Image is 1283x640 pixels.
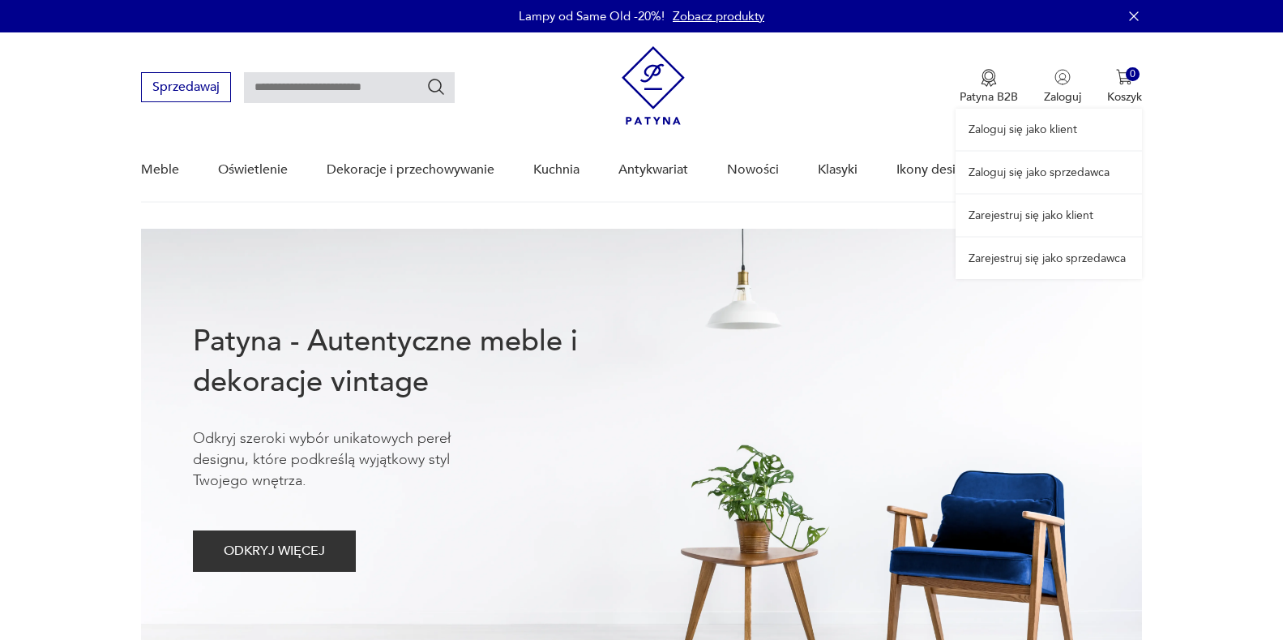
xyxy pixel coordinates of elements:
button: ODKRYJ WIĘCEJ [193,530,356,572]
a: Kuchnia [533,139,579,201]
a: Zaloguj się jako sprzedawca [956,152,1142,193]
a: Nowości [727,139,779,201]
p: Koszyk [1107,89,1142,105]
a: Meble [141,139,179,201]
a: Sprzedawaj [141,83,231,94]
h1: Patyna - Autentyczne meble i dekoracje vintage [193,321,631,402]
button: Sprzedawaj [141,72,231,102]
button: Szukaj [426,77,446,97]
p: Odkryj szeroki wybór unikatowych pereł designu, które podkreślą wyjątkowy styl Twojego wnętrza. [193,428,501,492]
a: Zaloguj się jako klient [956,109,1142,150]
a: Ikony designu [896,139,978,201]
a: Dekoracje i przechowywanie [327,139,494,201]
img: Patyna - sklep z meblami i dekoracjami vintage [622,46,685,125]
a: Zarejestruj się jako klient [956,195,1142,236]
p: Lampy od Same Old -20%! [519,8,665,24]
a: ODKRYJ WIĘCEJ [193,547,356,558]
a: Klasyki [818,139,857,201]
a: Antykwariat [618,139,688,201]
a: Oświetlenie [218,139,288,201]
a: Zobacz produkty [673,8,764,24]
a: Zarejestruj się jako sprzedawca [956,238,1142,279]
